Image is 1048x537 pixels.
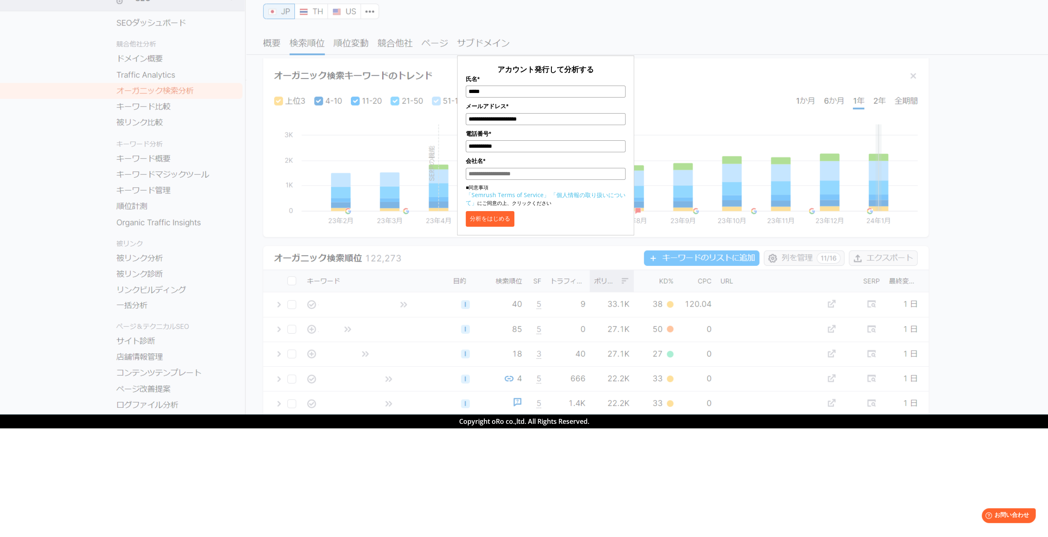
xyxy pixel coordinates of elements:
span: Copyright oRo co.,ltd. All Rights Reserved. [459,417,589,426]
label: 電話番号* [466,129,626,138]
span: アカウント発行して分析する [497,64,594,74]
button: 分析をはじめる [466,211,514,227]
iframe: Help widget launcher [975,505,1039,528]
p: ■同意事項 にご同意の上、クリックください [466,184,626,207]
a: 「Semrush Terms of Service」 [466,191,549,199]
a: 「個人情報の取り扱いについて」 [466,191,626,207]
label: メールアドレス* [466,102,626,111]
